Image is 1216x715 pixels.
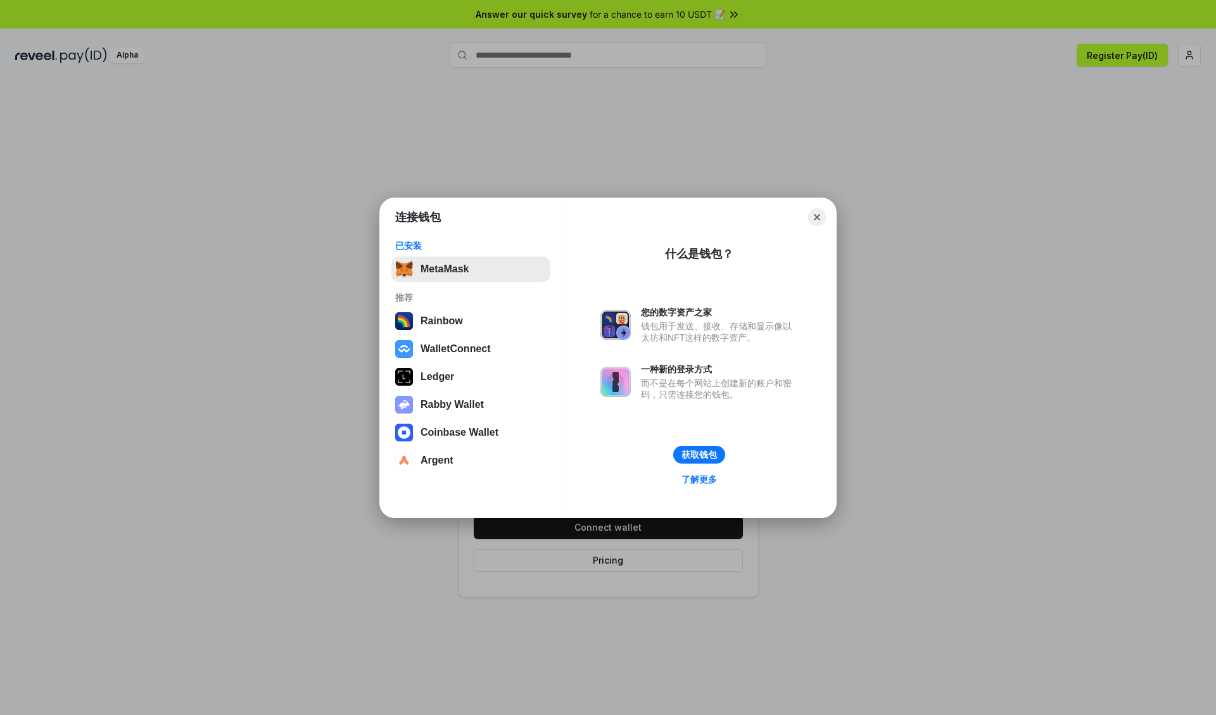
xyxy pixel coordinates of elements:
[391,364,550,389] button: Ledger
[641,377,798,400] div: 而不是在每个网站上创建新的账户和密码，只需连接您的钱包。
[681,449,717,460] div: 获取钱包
[395,260,413,278] img: svg+xml,%3Csvg%20fill%3D%22none%22%20height%3D%2233%22%20viewBox%3D%220%200%2035%2033%22%20width%...
[600,310,631,340] img: svg+xml,%3Csvg%20xmlns%3D%22http%3A%2F%2Fwww.w3.org%2F2000%2Fsvg%22%20fill%3D%22none%22%20viewBox...
[391,336,550,362] button: WalletConnect
[391,256,550,282] button: MetaMask
[641,307,798,318] div: 您的数字资产之家
[391,308,550,334] button: Rainbow
[421,371,454,383] div: Ledger
[665,246,733,262] div: 什么是钱包？
[395,312,413,330] img: svg+xml,%3Csvg%20width%3D%22120%22%20height%3D%22120%22%20viewBox%3D%220%200%20120%20120%22%20fil...
[391,392,550,417] button: Rabby Wallet
[395,452,413,469] img: svg+xml,%3Csvg%20width%3D%2228%22%20height%3D%2228%22%20viewBox%3D%220%200%2028%2028%22%20fill%3D...
[421,399,484,410] div: Rabby Wallet
[395,210,441,225] h1: 连接钱包
[421,455,453,466] div: Argent
[681,474,717,485] div: 了解更多
[391,448,550,473] button: Argent
[421,315,463,327] div: Rainbow
[641,364,798,375] div: 一种新的登录方式
[600,367,631,397] img: svg+xml,%3Csvg%20xmlns%3D%22http%3A%2F%2Fwww.w3.org%2F2000%2Fsvg%22%20fill%3D%22none%22%20viewBox...
[395,340,413,358] img: svg+xml,%3Csvg%20width%3D%2228%22%20height%3D%2228%22%20viewBox%3D%220%200%2028%2028%22%20fill%3D...
[421,343,491,355] div: WalletConnect
[673,446,725,464] button: 获取钱包
[808,208,826,226] button: Close
[421,263,469,275] div: MetaMask
[395,368,413,386] img: svg+xml,%3Csvg%20xmlns%3D%22http%3A%2F%2Fwww.w3.org%2F2000%2Fsvg%22%20width%3D%2228%22%20height%3...
[395,424,413,441] img: svg+xml,%3Csvg%20width%3D%2228%22%20height%3D%2228%22%20viewBox%3D%220%200%2028%2028%22%20fill%3D...
[395,292,547,303] div: 推荐
[674,471,725,488] a: 了解更多
[641,320,798,343] div: 钱包用于发送、接收、存储和显示像以太坊和NFT这样的数字资产。
[421,427,498,438] div: Coinbase Wallet
[395,240,547,251] div: 已安装
[391,420,550,445] button: Coinbase Wallet
[395,396,413,414] img: svg+xml,%3Csvg%20xmlns%3D%22http%3A%2F%2Fwww.w3.org%2F2000%2Fsvg%22%20fill%3D%22none%22%20viewBox...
